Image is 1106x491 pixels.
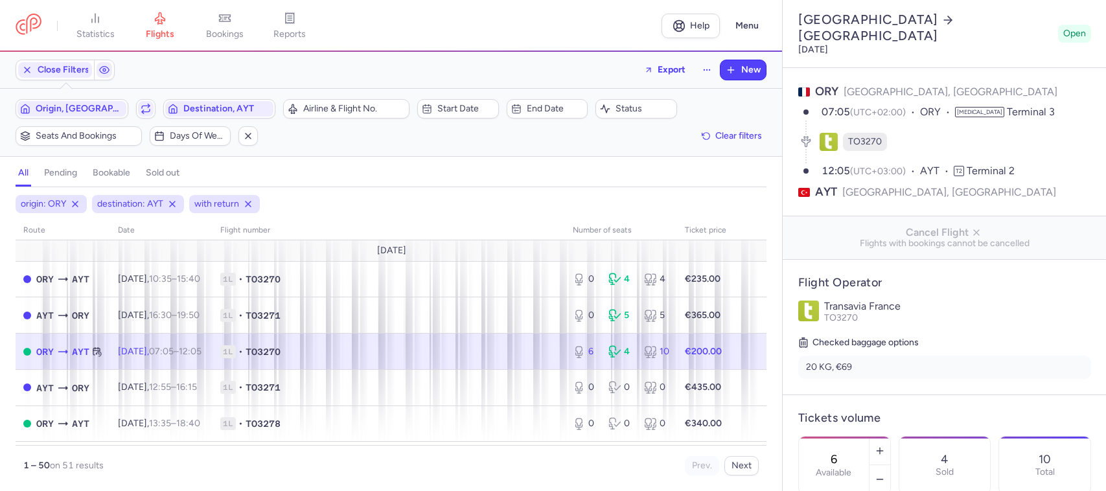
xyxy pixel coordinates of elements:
span: [DATE], [118,418,200,429]
li: 20 KG, €69 [798,356,1091,379]
h2: [GEOGRAPHIC_DATA] [GEOGRAPHIC_DATA] [798,12,1053,44]
time: 10:35 [149,273,172,284]
h4: all [18,167,29,179]
th: Flight number [213,221,565,240]
div: 0 [608,417,634,430]
th: Ticket price [677,221,734,240]
div: 0 [573,273,598,286]
strong: €340.00 [685,418,722,429]
div: 0 [573,417,598,430]
a: reports [257,12,322,40]
span: • [238,417,243,430]
span: destination: AYT [97,198,163,211]
span: TO3270 [246,273,281,286]
strong: €365.00 [685,310,720,321]
span: Antalya, Antalya, Turkey [36,308,54,323]
div: 5 [644,309,669,322]
button: Next [724,456,759,475]
span: 1L [220,273,236,286]
button: Destination, AYT [163,99,276,119]
span: 1L [220,309,236,322]
button: Seats and bookings [16,126,142,146]
img: Transavia France logo [798,301,819,321]
button: Status [595,99,677,119]
span: Seats and bookings [36,131,137,141]
div: 0 [608,381,634,394]
span: Antalya, Antalya, Turkey [36,381,54,395]
button: Export [636,60,694,80]
th: number of seats [565,221,677,240]
button: End date [507,99,588,119]
span: Terminal 3 [1007,106,1055,118]
time: 12:05 [822,165,850,177]
span: Clear filters [715,131,762,141]
span: with return [194,198,239,211]
span: AYT [815,184,837,200]
button: Menu [728,14,766,38]
a: CitizenPlane red outlined logo [16,14,41,38]
div: 0 [644,381,669,394]
span: flights [146,29,174,40]
span: AYT [72,272,89,286]
div: 4 [644,273,669,286]
div: 5 [608,309,634,322]
button: Origin, [GEOGRAPHIC_DATA] [16,99,128,119]
time: 07:05 [149,346,174,357]
span: Terminal 2 [967,165,1015,177]
span: CLOSED [23,312,31,319]
button: Close Filters [16,60,94,80]
span: AYT [920,164,954,179]
span: – [149,418,200,429]
span: Start date [437,104,494,114]
a: flights [128,12,192,40]
span: [MEDICAL_DATA] [955,107,1004,117]
span: ORY [36,345,54,359]
span: TO3270 [848,135,882,148]
div: 6 [573,345,598,358]
div: 4 [608,273,634,286]
span: Orly, Paris, France [72,381,89,395]
span: ORY [920,105,955,120]
span: Close Filters [38,65,89,75]
span: • [238,309,243,322]
span: TO3278 [246,417,281,430]
span: TO3271 [246,381,281,394]
span: origin: ORY [21,198,66,211]
span: CLOSED [23,383,31,391]
label: Available [816,468,851,478]
time: 12:05 [179,346,202,357]
time: 07:05 [822,106,850,118]
time: 18:40 [176,418,200,429]
h4: bookable [93,167,130,179]
span: – [149,346,202,357]
span: Help [690,21,709,30]
div: 10 [644,345,669,358]
span: Export [658,65,685,74]
time: [DATE] [798,44,828,55]
div: 4 [608,345,634,358]
button: New [720,60,766,80]
button: Days of week [150,126,231,146]
h4: sold out [146,167,179,179]
p: Sold [936,467,954,477]
span: on 51 results [50,460,104,471]
span: • [238,345,243,358]
span: [GEOGRAPHIC_DATA], [GEOGRAPHIC_DATA] [844,86,1057,98]
time: 13:35 [149,418,171,429]
span: – [149,382,197,393]
strong: €200.00 [685,346,722,357]
span: Origin, [GEOGRAPHIC_DATA] [36,104,124,114]
span: [DATE], [118,310,200,321]
time: 16:15 [176,382,197,393]
button: Airline & Flight No. [283,99,409,119]
span: • [238,381,243,394]
span: – [149,273,200,284]
span: Status [616,104,673,114]
span: [GEOGRAPHIC_DATA], [GEOGRAPHIC_DATA] [842,184,1056,200]
span: ORY [815,84,838,98]
h4: Flight Operator [798,275,1091,290]
span: ORY [36,272,54,286]
button: Clear filters [697,126,766,146]
span: Days of week [170,131,227,141]
span: – [149,310,200,321]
